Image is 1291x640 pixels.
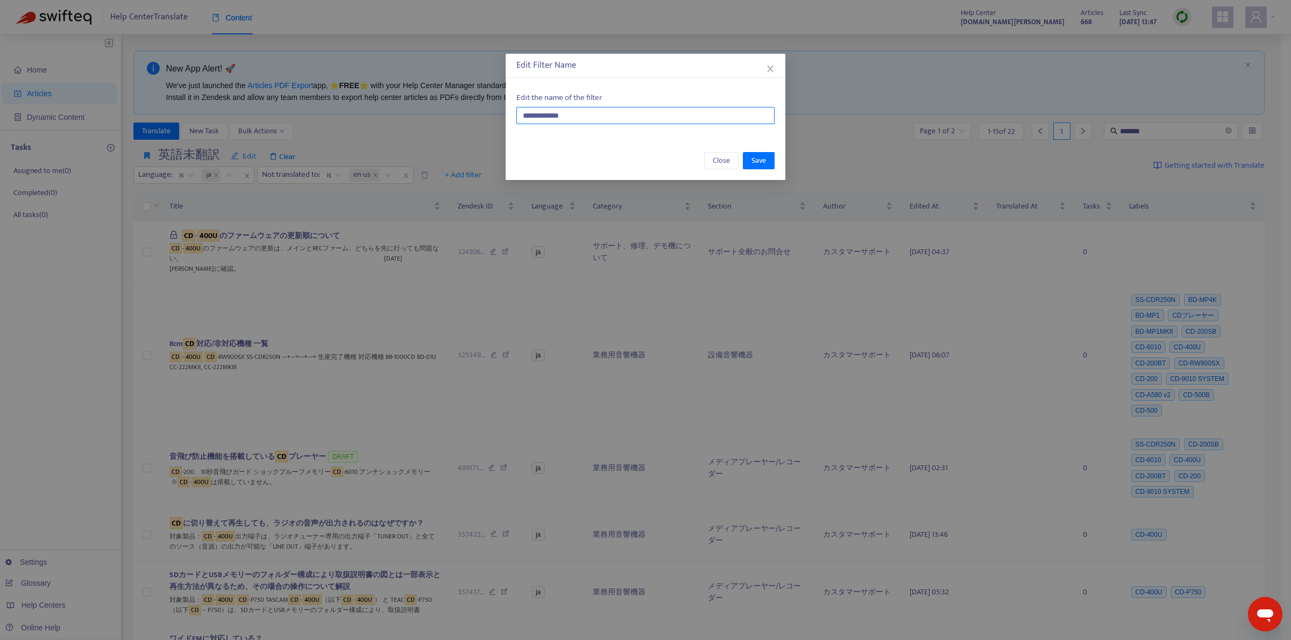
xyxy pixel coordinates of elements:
[751,155,766,167] span: Save
[766,64,775,73] span: close
[704,152,739,169] button: Close
[764,63,776,75] button: Close
[713,155,730,167] span: Close
[743,152,775,169] button: Save
[516,59,775,72] div: Edit Filter Name
[1248,597,1282,631] iframe: メッセージングウィンドウを開くボタン
[516,93,775,103] h6: Edit the name of the filter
